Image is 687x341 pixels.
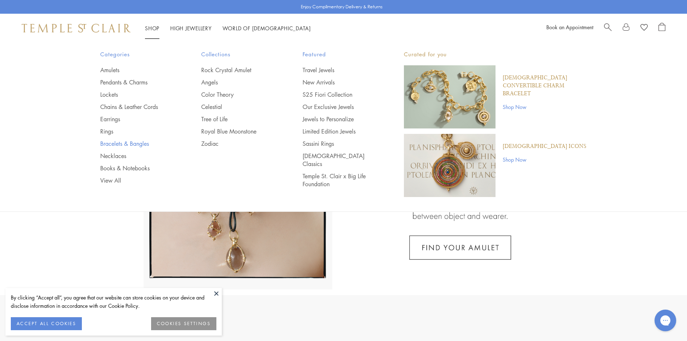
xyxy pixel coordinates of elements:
[201,78,274,86] a: Angels
[145,24,311,33] nav: Main navigation
[640,23,648,34] a: View Wishlist
[201,66,274,74] a: Rock Crystal Amulet
[303,50,375,59] span: Featured
[201,50,274,59] span: Collections
[651,307,680,334] iframe: Gorgias live chat messenger
[201,103,274,111] a: Celestial
[503,74,587,98] a: [DEMOGRAPHIC_DATA] Convertible Charm Bracelet
[100,50,173,59] span: Categories
[100,103,173,111] a: Chains & Leather Cords
[604,23,612,34] a: Search
[303,78,375,86] a: New Arrivals
[145,25,159,32] a: ShopShop
[223,25,311,32] a: World of [DEMOGRAPHIC_DATA]World of [DEMOGRAPHIC_DATA]
[303,66,375,74] a: Travel Jewels
[100,115,173,123] a: Earrings
[303,91,375,99] a: S25 Fiori Collection
[100,140,173,148] a: Bracelets & Bangles
[100,164,173,172] a: Books & Notebooks
[201,127,274,135] a: Royal Blue Moonstone
[201,140,274,148] a: Zodiac
[100,127,173,135] a: Rings
[11,317,82,330] button: ACCEPT ALL COOKIES
[11,293,216,310] div: By clicking “Accept all”, you agree that our website can store cookies on your device and disclos...
[100,91,173,99] a: Lockets
[303,127,375,135] a: Limited Edition Jewels
[151,317,216,330] button: COOKIES SETTINGS
[303,115,375,123] a: Jewels to Personalize
[303,103,375,111] a: Our Exclusive Jewels
[503,143,586,150] a: [DEMOGRAPHIC_DATA] Icons
[404,50,587,59] p: Curated for you
[503,103,587,111] a: Shop Now
[22,24,131,32] img: Temple St. Clair
[303,172,375,188] a: Temple St. Clair x Big Life Foundation
[100,66,173,74] a: Amulets
[503,156,586,163] a: Shop Now
[201,91,274,99] a: Color Theory
[659,23,665,34] a: Open Shopping Bag
[100,176,173,184] a: View All
[546,23,593,31] a: Book an Appointment
[100,78,173,86] a: Pendants & Charms
[100,152,173,160] a: Necklaces
[301,3,383,10] p: Enjoy Complimentary Delivery & Returns
[303,140,375,148] a: Sassini Rings
[170,25,212,32] a: High JewelleryHigh Jewellery
[303,152,375,168] a: [DEMOGRAPHIC_DATA] Classics
[201,115,274,123] a: Tree of Life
